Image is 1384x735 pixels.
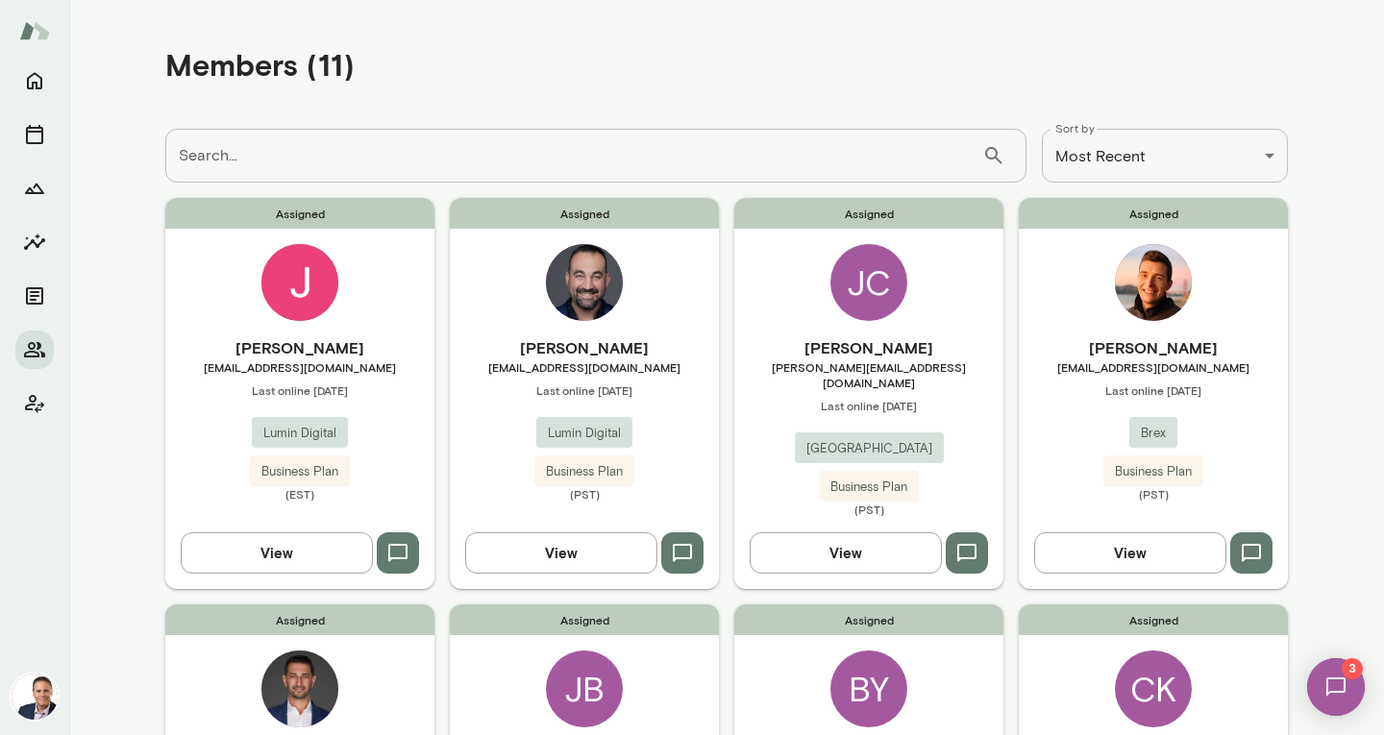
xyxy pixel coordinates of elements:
[734,502,1003,517] span: (PST)
[450,359,719,375] span: [EMAIL_ADDRESS][DOMAIN_NAME]
[15,115,54,154] button: Sessions
[261,650,338,727] img: Aaron Alamary
[15,223,54,261] button: Insights
[19,12,50,49] img: Mento
[181,532,373,573] button: View
[261,244,338,321] img: Jennifer Miklosi
[15,277,54,315] button: Documents
[165,336,434,359] h6: [PERSON_NAME]
[1115,244,1192,321] img: Jonas Gebhardt
[819,478,919,497] span: Business Plan
[1129,424,1177,443] span: Brex
[15,331,54,369] button: Members
[450,336,719,359] h6: [PERSON_NAME]
[750,532,942,573] button: View
[165,604,434,635] span: Assigned
[450,604,719,635] span: Assigned
[734,336,1003,359] h6: [PERSON_NAME]
[734,398,1003,413] span: Last online [DATE]
[734,359,1003,390] span: [PERSON_NAME][EMAIL_ADDRESS][DOMAIN_NAME]
[1034,532,1226,573] button: View
[1019,486,1288,502] span: (PST)
[1055,120,1095,136] label: Sort by
[165,486,434,502] span: (EST)
[15,384,54,423] button: Client app
[1019,198,1288,229] span: Assigned
[795,439,944,458] span: [GEOGRAPHIC_DATA]
[450,198,719,229] span: Assigned
[830,650,907,727] div: BY
[165,46,355,83] h4: Members (11)
[465,532,657,573] button: View
[536,424,632,443] span: Lumin Digital
[546,244,623,321] img: Atif Sabawi
[165,382,434,398] span: Last online [DATE]
[165,198,434,229] span: Assigned
[734,604,1003,635] span: Assigned
[15,61,54,100] button: Home
[450,382,719,398] span: Last online [DATE]
[252,424,348,443] span: Lumin Digital
[830,244,907,321] div: JC
[165,359,434,375] span: [EMAIL_ADDRESS][DOMAIN_NAME]
[734,198,1003,229] span: Assigned
[1103,462,1203,481] span: Business Plan
[1019,382,1288,398] span: Last online [DATE]
[1019,336,1288,359] h6: [PERSON_NAME]
[534,462,634,481] span: Business Plan
[1042,129,1288,183] div: Most Recent
[450,486,719,502] span: (PST)
[546,650,623,727] div: JB
[1019,604,1288,635] span: Assigned
[1019,359,1288,375] span: [EMAIL_ADDRESS][DOMAIN_NAME]
[15,169,54,208] button: Growth Plan
[1115,650,1192,727] div: CK
[250,462,350,481] span: Business Plan
[12,674,58,720] img: Jon Fraser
